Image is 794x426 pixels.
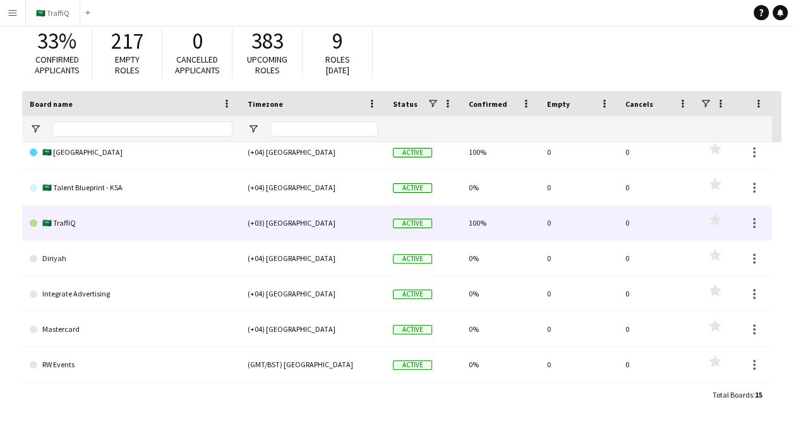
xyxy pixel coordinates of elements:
[30,205,232,241] a: 🇸🇦 TraffiQ
[240,312,385,346] div: (+04) [GEOGRAPHIC_DATA]
[755,390,762,399] span: 15
[618,135,696,169] div: 0
[30,135,232,170] a: 🇸🇦 [GEOGRAPHIC_DATA]
[30,312,232,347] a: Mastercard
[618,276,696,311] div: 0
[30,99,73,109] span: Board name
[618,170,696,205] div: 0
[547,99,570,109] span: Empty
[332,27,343,55] span: 9
[111,27,143,55] span: 217
[192,27,203,55] span: 0
[539,312,618,346] div: 0
[461,241,539,276] div: 0%
[461,347,539,382] div: 0%
[30,276,232,312] a: Integrate Advertising
[35,54,80,76] span: Confirmed applicants
[240,135,385,169] div: (+04) [GEOGRAPHIC_DATA]
[618,312,696,346] div: 0
[248,123,259,135] button: Open Filter Menu
[52,121,232,137] input: Board name Filter Input
[461,170,539,205] div: 0%
[30,123,41,135] button: Open Filter Menu
[393,360,432,370] span: Active
[247,54,287,76] span: Upcoming roles
[115,54,140,76] span: Empty roles
[251,27,284,55] span: 383
[37,27,76,55] span: 33%
[393,183,432,193] span: Active
[539,276,618,311] div: 0
[270,121,378,137] input: Timezone Filter Input
[30,170,232,205] a: 🇸🇦 Talent Blueprint - KSA
[240,276,385,311] div: (+04) [GEOGRAPHIC_DATA]
[713,390,753,399] span: Total Boards
[539,347,618,382] div: 0
[539,170,618,205] div: 0
[30,241,232,276] a: Diriyah
[30,347,232,382] a: RW Events
[625,99,653,109] span: Cancels
[393,254,432,264] span: Active
[539,241,618,276] div: 0
[618,347,696,382] div: 0
[461,205,539,240] div: 100%
[539,205,618,240] div: 0
[240,241,385,276] div: (+04) [GEOGRAPHIC_DATA]
[248,99,283,109] span: Timezone
[618,205,696,240] div: 0
[461,312,539,346] div: 0%
[393,148,432,157] span: Active
[240,205,385,240] div: (+03) [GEOGRAPHIC_DATA]
[393,325,432,334] span: Active
[393,219,432,228] span: Active
[469,99,507,109] span: Confirmed
[325,54,350,76] span: Roles [DATE]
[461,276,539,311] div: 0%
[618,241,696,276] div: 0
[240,347,385,382] div: (GMT/BST) [GEOGRAPHIC_DATA]
[713,382,762,407] div: :
[393,289,432,299] span: Active
[539,135,618,169] div: 0
[393,99,418,109] span: Status
[240,170,385,205] div: (+04) [GEOGRAPHIC_DATA]
[461,135,539,169] div: 100%
[175,54,220,76] span: Cancelled applicants
[26,1,80,25] button: 🇸🇦 TraffiQ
